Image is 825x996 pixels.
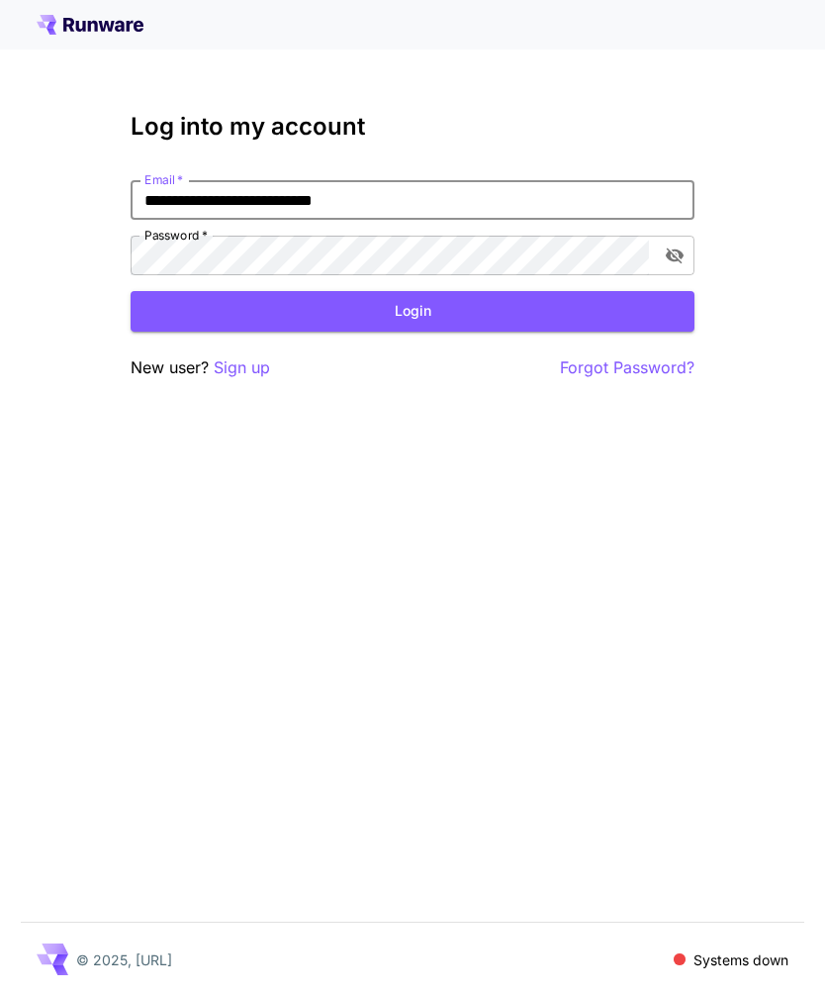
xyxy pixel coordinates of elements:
p: New user? [131,355,270,380]
button: Login [131,291,694,332]
button: toggle password visibility [657,238,692,273]
label: Email [144,171,183,188]
button: Forgot Password? [560,355,694,380]
h3: Log into my account [131,113,694,141]
p: Systems down [693,949,788,970]
button: Sign up [214,355,270,380]
label: Password [144,227,208,244]
p: © 2025, [URL] [76,949,172,970]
